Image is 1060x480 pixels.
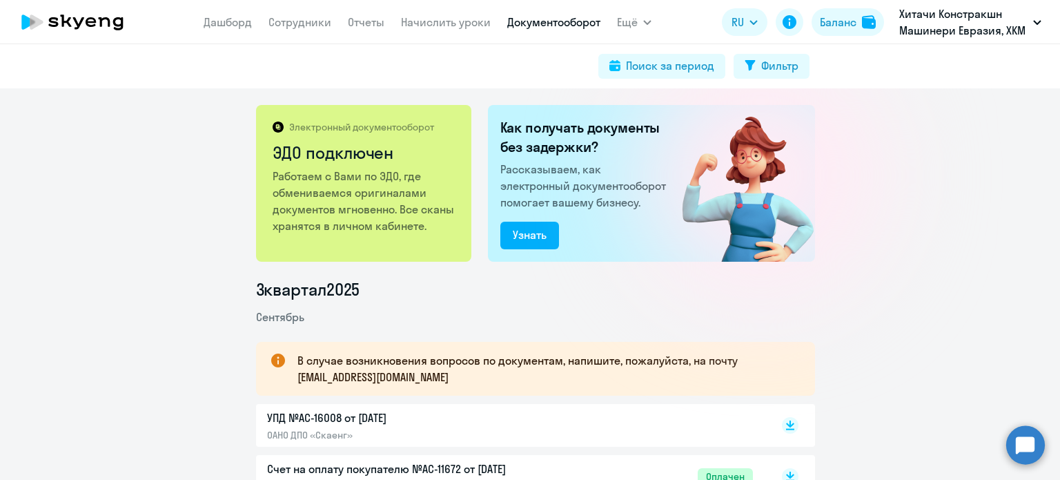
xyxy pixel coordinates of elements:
button: Фильтр [734,54,809,79]
button: Балансbalance [812,8,884,36]
li: 3 квартал 2025 [256,278,815,300]
p: УПД №AC-16008 от [DATE] [267,410,557,426]
span: Сентябрь [256,310,304,324]
div: Фильтр [761,57,798,74]
a: Дашборд [204,15,252,29]
img: balance [862,15,876,29]
div: Узнать [513,227,547,243]
button: Поиск за период [598,54,725,79]
img: connected [660,105,815,262]
div: Поиск за период [626,57,714,74]
a: УПД №AC-16008 от [DATE]ОАНО ДПО «Скаенг» [267,410,753,441]
p: Электронный документооборот [289,121,434,133]
p: ОАНО ДПО «Скаенг» [267,429,557,441]
button: Узнать [500,222,559,249]
a: Сотрудники [268,15,331,29]
button: Ещё [617,8,651,36]
span: Ещё [617,14,638,30]
a: Начислить уроки [401,15,491,29]
a: Отчеты [348,15,384,29]
h2: Как получать документы без задержки? [500,118,671,157]
h2: ЭДО подключен [273,142,457,164]
p: В случае возникновения вопросов по документам, напишите, пожалуйста, на почту [EMAIL_ADDRESS][DOM... [297,352,790,385]
button: RU [722,8,767,36]
p: Хитачи Констракшн Машинери Евразия, ХКМ ЕВРАЗИЯ, ООО [899,6,1028,39]
p: Рассказываем, как электронный документооборот помогает вашему бизнесу. [500,161,671,211]
button: Хитачи Констракшн Машинери Евразия, ХКМ ЕВРАЗИЯ, ООО [892,6,1048,39]
span: RU [732,14,744,30]
a: Документооборот [507,15,600,29]
p: Счет на оплату покупателю №AC-11672 от [DATE] [267,461,557,477]
div: Баланс [820,14,856,30]
p: Работаем с Вами по ЭДО, где обмениваемся оригиналами документов мгновенно. Все сканы хранятся в л... [273,168,457,234]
